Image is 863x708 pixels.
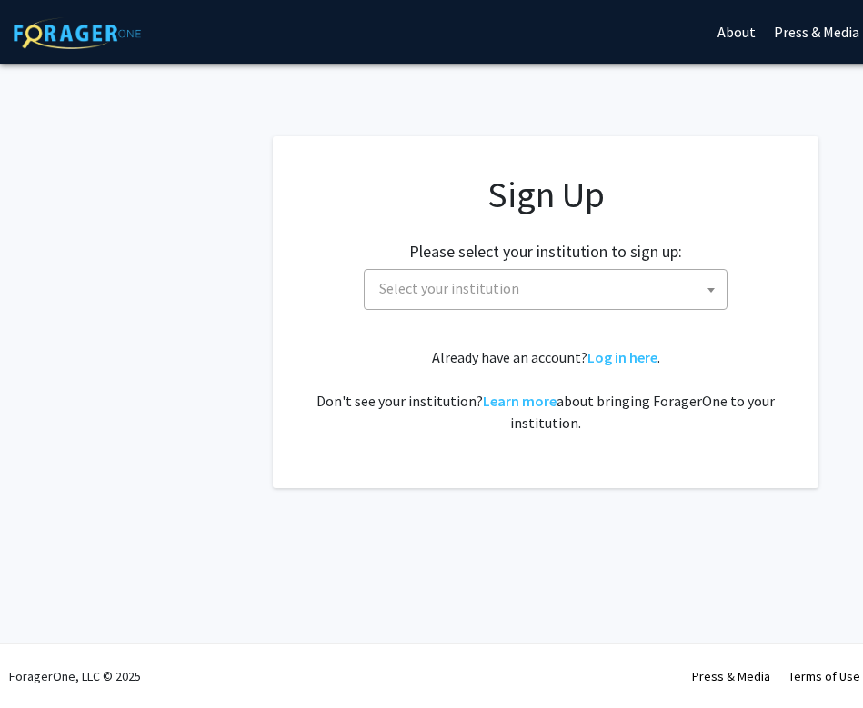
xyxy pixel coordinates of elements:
[587,348,657,366] a: Log in here
[379,279,519,297] span: Select your institution
[788,668,860,684] a: Terms of Use
[364,269,728,310] span: Select your institution
[692,668,770,684] a: Press & Media
[309,173,782,216] h1: Sign Up
[9,644,141,708] div: ForagerOne, LLC © 2025
[483,392,557,410] a: Learn more about bringing ForagerOne to your institution
[409,242,682,262] h2: Please select your institution to sign up:
[309,346,782,434] div: Already have an account? . Don't see your institution? about bringing ForagerOne to your institut...
[14,17,141,49] img: ForagerOne Logo
[372,270,727,307] span: Select your institution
